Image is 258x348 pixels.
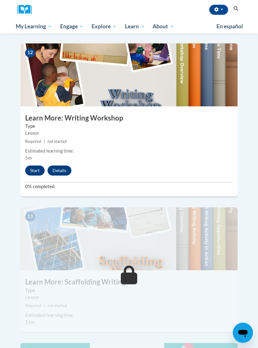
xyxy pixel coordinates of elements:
[121,19,149,34] a: Learn
[12,19,56,34] a: My Learning
[212,20,247,33] a: En español
[48,166,71,176] button: Details
[231,5,241,13] button: Search
[25,304,41,308] span: Required
[25,312,233,319] div: Estimated learning time:
[20,208,238,271] img: Course Image
[17,5,36,14] img: Logo brand
[92,23,117,30] span: Explore
[17,5,36,14] a: Cox Campus
[44,304,45,308] span: |
[20,44,238,107] img: Course Image
[25,294,233,301] div: Lesson
[216,23,243,30] span: En español
[44,139,45,144] span: |
[25,287,233,294] label: Type
[48,139,67,144] span: not started
[56,19,88,34] a: Engage
[233,323,253,343] iframe: Button to launch messaging window
[11,19,247,34] div: Main menu
[25,212,35,222] span: 13
[149,19,178,34] a: About
[25,320,35,325] span: 15m
[60,23,84,30] span: Engage
[125,23,145,30] span: Learn
[48,304,67,308] span: not started
[25,139,41,144] span: Required
[20,278,238,287] h3: Learn More: Scaffolding Writing
[87,19,121,34] a: Explore
[25,148,233,155] div: Estimated learning time:
[25,48,35,58] span: 12
[153,23,174,30] span: About
[25,123,233,130] label: Type
[209,5,228,15] button: Account Settings
[20,114,238,123] h3: Learn More: Writing Workshop
[25,155,32,161] span: 5m
[25,183,233,190] label: 0% completed
[25,130,233,137] div: Lesson
[25,166,45,176] button: Start
[16,23,52,30] span: My Learning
